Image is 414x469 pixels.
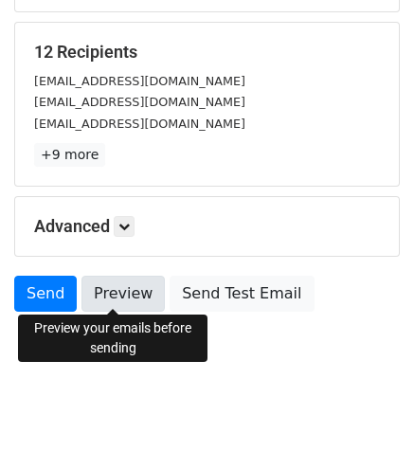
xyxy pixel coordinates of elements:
small: [EMAIL_ADDRESS][DOMAIN_NAME] [34,117,245,131]
div: Preview your emails before sending [18,315,207,362]
iframe: Chat Widget [319,378,414,469]
small: [EMAIL_ADDRESS][DOMAIN_NAME] [34,74,245,88]
a: Send [14,276,77,312]
h5: 12 Recipients [34,42,380,63]
a: +9 more [34,143,105,167]
a: Preview [81,276,165,312]
small: [EMAIL_ADDRESS][DOMAIN_NAME] [34,95,245,109]
div: Tiện ích trò chuyện [319,378,414,469]
h5: Advanced [34,216,380,237]
a: Send Test Email [170,276,314,312]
